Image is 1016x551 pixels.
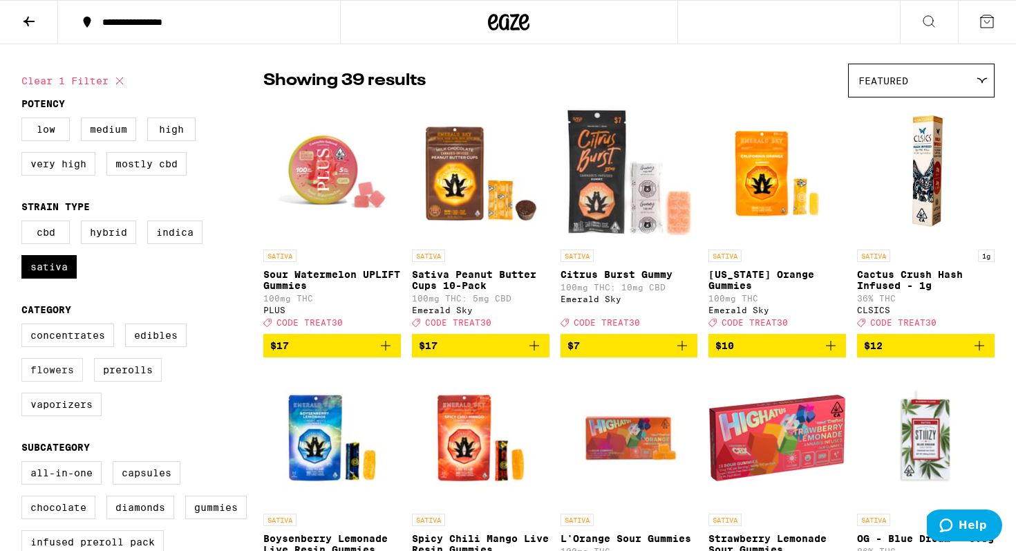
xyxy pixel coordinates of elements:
p: SATIVA [857,514,890,526]
span: CODE TREAT30 [870,318,937,327]
p: 100mg THC: 5mg CBD [412,294,549,303]
p: [US_STATE] Orange Gummies [708,269,846,291]
img: Highatus Powered by Cannabiotix - L'Orange Sour Gummies [561,368,698,507]
a: Open page for Citrus Burst Gummy from Emerald Sky [561,104,698,334]
div: Emerald Sky [708,306,846,315]
p: SATIVA [561,250,594,262]
img: Emerald Sky - Spicy Chili Mango Live Resin Gummies [412,368,549,507]
p: Cactus Crush Hash Infused - 1g [857,269,995,291]
label: Chocolate [21,496,95,519]
p: 100mg THC [263,294,401,303]
a: Open page for Sativa Peanut Butter Cups 10-Pack from Emerald Sky [412,104,549,334]
button: Add to bag [857,334,995,357]
label: Sativa [21,255,77,279]
p: Showing 39 results [263,69,426,93]
div: Emerald Sky [561,295,698,303]
label: Medium [81,118,136,141]
label: Diamonds [106,496,174,519]
p: L'Orange Sour Gummies [561,533,698,544]
img: Emerald Sky - Sativa Peanut Butter Cups 10-Pack [412,104,549,243]
p: SATIVA [263,250,297,262]
legend: Strain Type [21,201,90,212]
div: Emerald Sky [412,306,549,315]
label: CBD [21,221,70,244]
p: SATIVA [412,514,445,526]
p: 1g [978,250,995,262]
label: Concentrates [21,324,114,347]
p: SATIVA [708,250,742,262]
span: CODE TREAT30 [574,318,640,327]
a: Open page for Cactus Crush Hash Infused - 1g from CLSICS [857,104,995,334]
button: Add to bag [263,334,401,357]
legend: Potency [21,98,65,109]
label: Gummies [185,496,247,519]
span: $10 [715,340,734,351]
label: Vaporizers [21,393,102,416]
span: CODE TREAT30 [425,318,491,327]
label: Hybrid [81,221,136,244]
p: OG - Blue Dream - 0.5g [857,533,995,544]
legend: Category [21,304,71,315]
label: Prerolls [94,358,162,382]
div: PLUS [263,306,401,315]
label: High [147,118,196,141]
span: CODE TREAT30 [722,318,788,327]
img: Highatus Powered by Cannabiotix - Strawberry Lemonade Sour Gummies [708,368,846,507]
span: Featured [858,75,908,86]
label: Capsules [113,461,180,485]
span: $12 [864,340,883,351]
span: CODE TREAT30 [276,318,343,327]
p: SATIVA [708,514,742,526]
p: SATIVA [412,250,445,262]
p: SATIVA [263,514,297,526]
label: Indica [147,221,203,244]
span: $17 [419,340,438,351]
label: Edibles [125,324,187,347]
p: Sativa Peanut Butter Cups 10-Pack [412,269,549,291]
label: Low [21,118,70,141]
span: $17 [270,340,289,351]
p: SATIVA [857,250,890,262]
a: Open page for Sour Watermelon UPLIFT Gummies from PLUS [263,104,401,334]
label: Very High [21,152,95,176]
button: Clear 1 filter [21,64,128,98]
p: 36% THC [857,294,995,303]
button: Add to bag [561,334,698,357]
legend: Subcategory [21,442,90,453]
p: Sour Watermelon UPLIFT Gummies [263,269,401,291]
p: 100mg THC [708,294,846,303]
img: CLSICS - Cactus Crush Hash Infused - 1g [880,104,972,243]
p: SATIVA [561,514,594,526]
label: All-In-One [21,461,102,485]
img: STIIIZY - OG - Blue Dream - 0.5g [857,368,995,507]
img: Emerald Sky - Boysenberry Lemonade Live Resin Gummies [263,368,401,507]
span: $7 [567,340,580,351]
p: Citrus Burst Gummy [561,269,698,280]
iframe: Opens a widget where you can find more information [927,510,1002,544]
a: Open page for California Orange Gummies from Emerald Sky [708,104,846,334]
div: CLSICS [857,306,995,315]
img: Emerald Sky - California Orange Gummies [708,104,846,243]
label: Flowers [21,358,83,382]
button: Add to bag [708,334,846,357]
button: Add to bag [412,334,549,357]
img: Emerald Sky - Citrus Burst Gummy [561,104,698,243]
img: PLUS - Sour Watermelon UPLIFT Gummies [263,104,401,243]
p: 100mg THC: 10mg CBD [561,283,698,292]
label: Mostly CBD [106,152,187,176]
